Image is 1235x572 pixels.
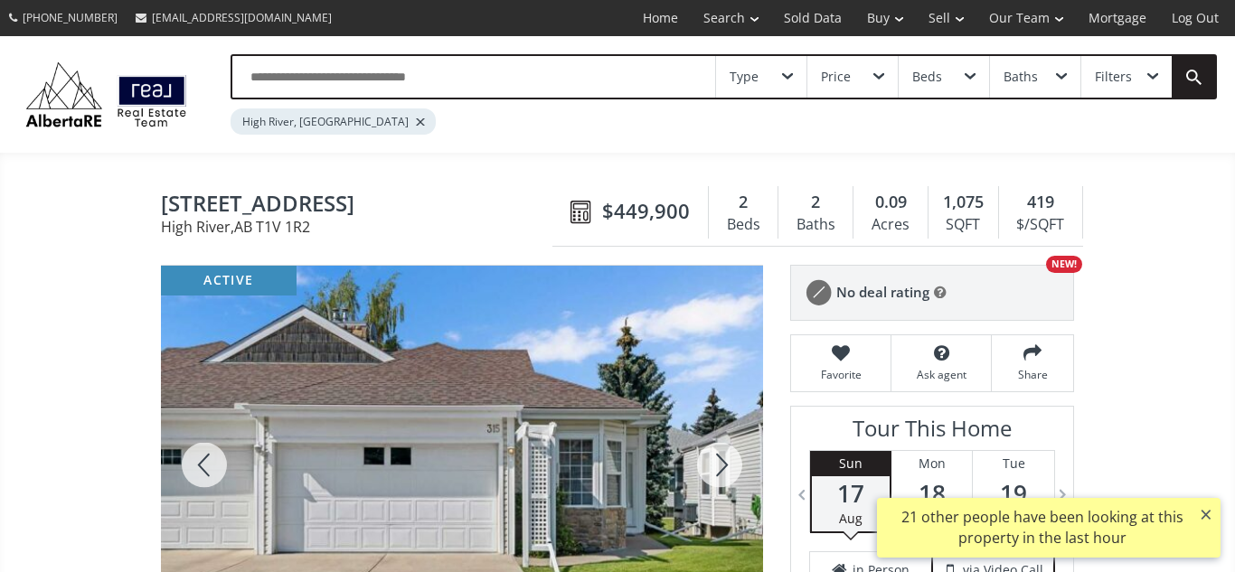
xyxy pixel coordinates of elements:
img: Logo [18,58,194,131]
div: active [161,266,297,295]
span: 17 [812,481,890,506]
img: rating icon [800,275,836,311]
div: Baths [1004,70,1038,83]
span: High River , AB T1V 1R2 [161,220,561,234]
div: Type [730,70,759,83]
div: 2 [787,191,844,214]
div: Baths [787,211,844,239]
span: [EMAIL_ADDRESS][DOMAIN_NAME] [152,10,332,25]
div: Price [821,70,851,83]
a: [EMAIL_ADDRESS][DOMAIN_NAME] [127,1,341,34]
span: Ask agent [900,367,982,382]
div: 0.09 [863,191,918,214]
span: Favorite [800,367,881,382]
div: Sun [812,451,890,476]
div: Filters [1095,70,1132,83]
span: 18 [891,481,972,506]
div: Tue [973,451,1054,476]
span: 1,075 [943,191,984,214]
span: $449,900 [602,197,690,225]
div: 2 [718,191,768,214]
span: Aug [839,510,863,527]
span: [PHONE_NUMBER] [23,10,118,25]
div: 419 [1008,191,1073,214]
h3: Tour This Home [809,416,1055,450]
div: SQFT [938,211,989,239]
div: 21 other people have been looking at this property in the last hour [886,507,1198,549]
div: $/SQFT [1008,211,1073,239]
div: Beds [912,70,942,83]
div: Beds [718,211,768,239]
span: Share [1001,367,1064,382]
div: High River, [GEOGRAPHIC_DATA] [231,108,436,135]
div: Mon [891,451,972,476]
span: 19 [973,481,1054,506]
div: Acres [863,211,918,239]
div: NEW! [1046,256,1082,273]
span: 315 De Foras Close NW [161,192,561,220]
button: × [1192,498,1221,530]
span: No deal rating [836,283,929,302]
